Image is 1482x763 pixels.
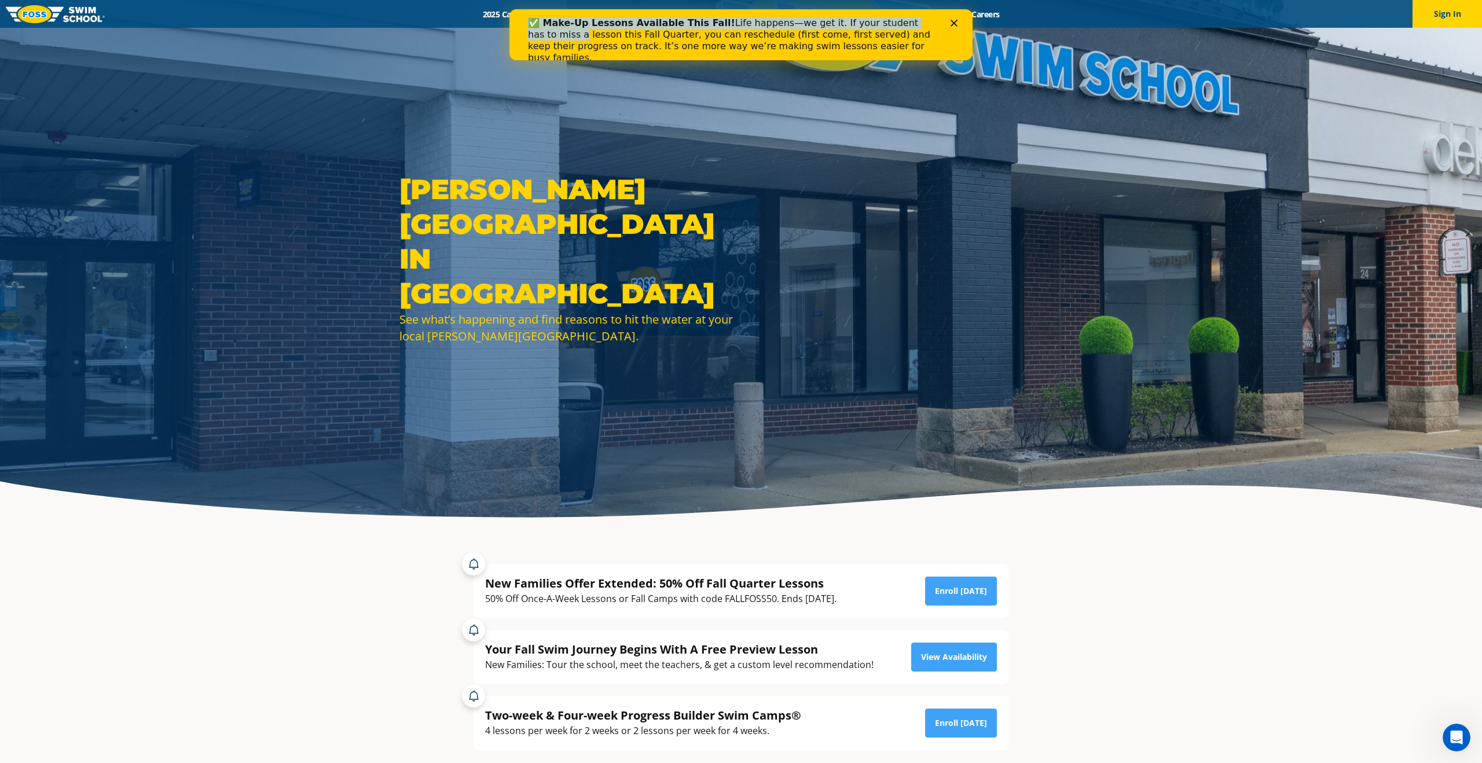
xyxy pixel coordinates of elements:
[485,575,837,591] div: New Families Offer Extended: 50% Off Fall Quarter Lessons
[1443,724,1470,751] iframe: Intercom live chat
[925,709,997,738] a: Enroll [DATE]
[925,577,997,606] a: Enroll [DATE]
[6,5,105,23] img: FOSS Swim School Logo
[399,172,735,311] h1: [PERSON_NAME][GEOGRAPHIC_DATA] in [GEOGRAPHIC_DATA]
[509,9,973,60] iframe: Intercom live chat banner
[399,311,735,344] div: See what’s happening and find reasons to hit the water at your local [PERSON_NAME][GEOGRAPHIC_DATA].
[695,9,803,20] a: About [PERSON_NAME]
[472,9,545,20] a: 2025 Calendar
[485,641,874,657] div: Your Fall Swim Journey Begins With A Free Preview Lesson
[19,8,226,19] b: ✅ Make-Up Lessons Available This Fall!
[911,643,997,672] a: View Availability
[925,9,962,20] a: Blog
[962,9,1010,20] a: Careers
[485,591,837,607] div: 50% Off Once-A-Week Lessons or Fall Camps with code FALLFOSS50. Ends [DATE].
[485,707,801,723] div: Two-week & Four-week Progress Builder Swim Camps®
[441,10,453,17] div: Close
[593,9,695,20] a: Swim Path® Program
[545,9,593,20] a: Schools
[485,723,801,739] div: 4 lessons per week for 2 weeks or 2 lessons per week for 4 weeks.
[802,9,925,20] a: Swim Like [PERSON_NAME]
[19,8,426,54] div: Life happens—we get it. If your student has to miss a lesson this Fall Quarter, you can reschedul...
[485,657,874,673] div: New Families: Tour the school, meet the teachers, & get a custom level recommendation!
